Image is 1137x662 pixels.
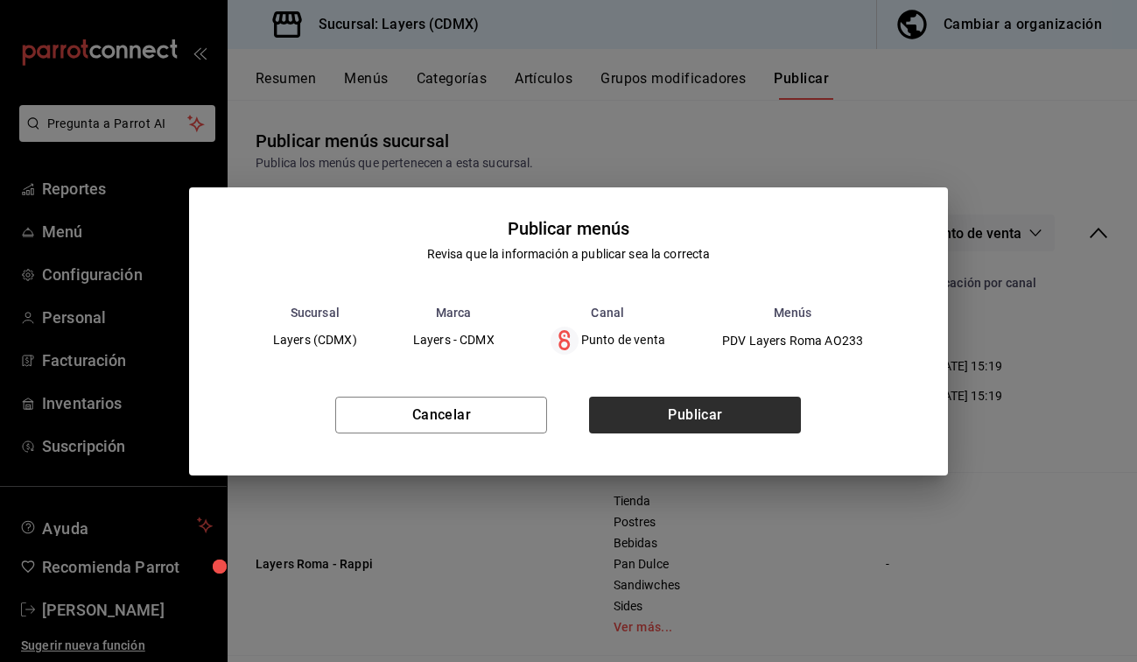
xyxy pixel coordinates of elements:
[335,397,547,433] button: Cancelar
[385,306,523,320] th: Marca
[589,397,801,433] button: Publicar
[245,320,385,362] td: Layers (CDMX)
[245,306,385,320] th: Sucursal
[385,320,523,362] td: Layers - CDMX
[722,335,863,347] span: PDV Layers Roma AO233
[508,215,630,242] div: Publicar menús
[551,327,665,355] div: Punto de venta
[523,306,693,320] th: Canal
[693,306,892,320] th: Menús
[427,245,711,264] div: Revisa que la información a publicar sea la correcta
